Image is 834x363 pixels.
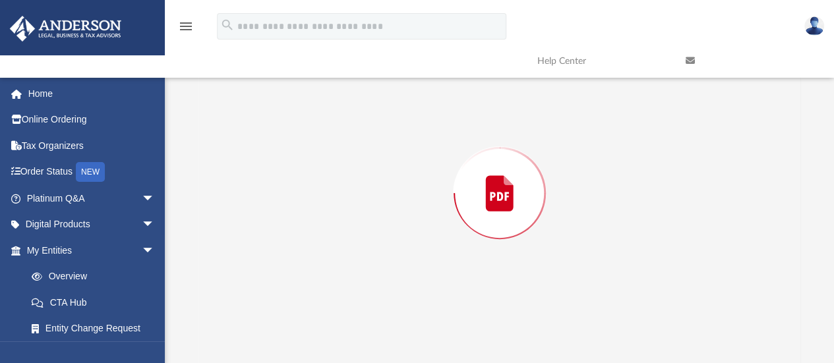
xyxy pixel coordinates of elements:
[9,107,175,133] a: Online Ordering
[142,185,168,212] span: arrow_drop_down
[178,25,194,34] a: menu
[9,211,175,238] a: Digital Productsarrow_drop_down
[18,289,175,316] a: CTA Hub
[9,237,175,264] a: My Entitiesarrow_drop_down
[178,18,194,34] i: menu
[9,132,175,159] a: Tax Organizers
[142,211,168,238] span: arrow_drop_down
[76,162,105,182] div: NEW
[9,159,175,186] a: Order StatusNEW
[6,16,125,42] img: Anderson Advisors Platinum Portal
[804,16,824,36] img: User Pic
[18,316,175,342] a: Entity Change Request
[527,35,676,87] a: Help Center
[220,18,235,32] i: search
[142,237,168,264] span: arrow_drop_down
[9,185,175,211] a: Platinum Q&Aarrow_drop_down
[9,80,175,107] a: Home
[18,264,175,290] a: Overview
